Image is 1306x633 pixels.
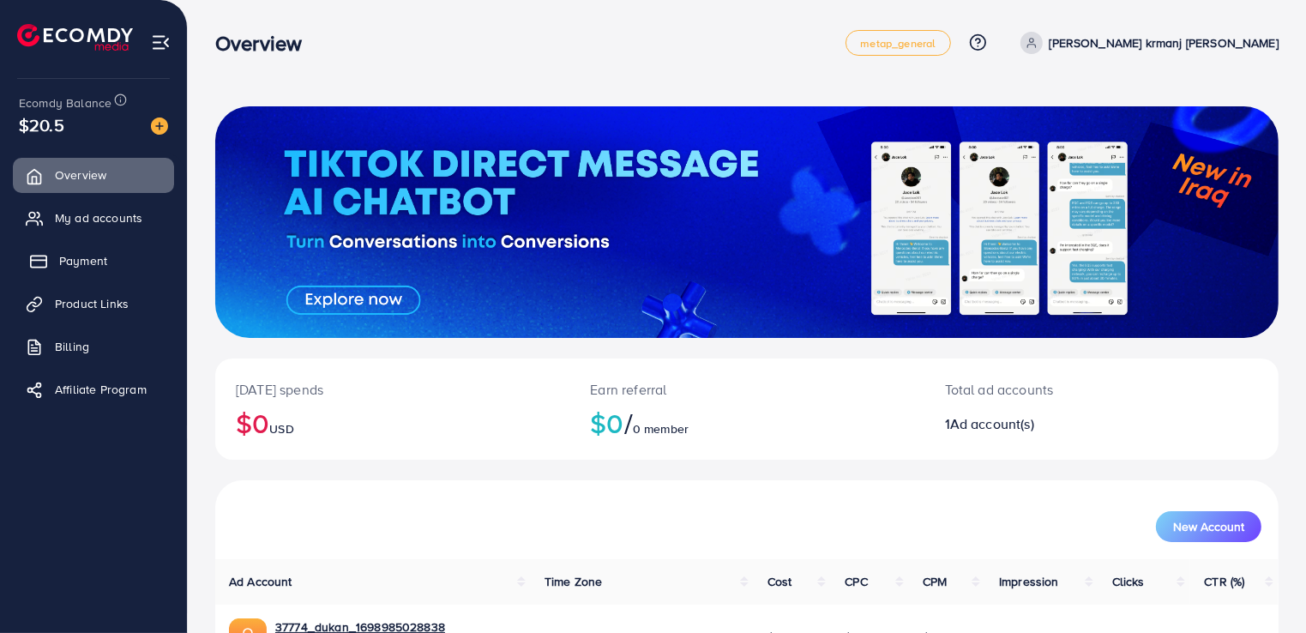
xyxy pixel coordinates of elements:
h2: $0 [590,407,903,439]
span: metap_general [860,38,936,49]
h3: Overview [215,31,316,56]
span: / [624,403,633,443]
p: Earn referral [590,379,903,400]
a: metap_general [846,30,950,56]
a: [PERSON_NAME] krmanj [PERSON_NAME] [1014,32,1279,54]
span: Affiliate Program [55,381,147,398]
a: My ad accounts [13,201,174,235]
span: Clicks [1112,573,1145,590]
span: Ecomdy Balance [19,94,111,112]
span: Cost [767,573,792,590]
h2: $0 [236,407,549,439]
iframe: Chat [1233,556,1293,620]
span: Overview [55,166,106,184]
a: Product Links [13,286,174,321]
span: Ad Account [229,573,292,590]
span: Payment [59,252,107,269]
span: Impression [999,573,1059,590]
img: image [151,118,168,135]
img: logo [17,24,133,51]
span: Billing [55,338,89,355]
span: CPC [845,573,867,590]
p: [DATE] spends [236,379,549,400]
span: CPM [923,573,947,590]
span: Product Links [55,295,129,312]
p: [PERSON_NAME] krmanj [PERSON_NAME] [1050,33,1279,53]
span: CTR (%) [1204,573,1244,590]
a: Overview [13,158,174,192]
a: Billing [13,329,174,364]
span: 0 member [633,420,689,437]
span: My ad accounts [55,209,142,226]
span: USD [269,420,293,437]
span: New Account [1173,521,1244,533]
h2: 1 [945,416,1170,432]
a: Payment [13,244,174,278]
span: Ad account(s) [950,414,1034,433]
p: Total ad accounts [945,379,1170,400]
img: menu [151,33,171,52]
span: $20.5 [19,112,64,137]
button: New Account [1156,511,1261,542]
span: Time Zone [545,573,602,590]
a: Affiliate Program [13,372,174,407]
